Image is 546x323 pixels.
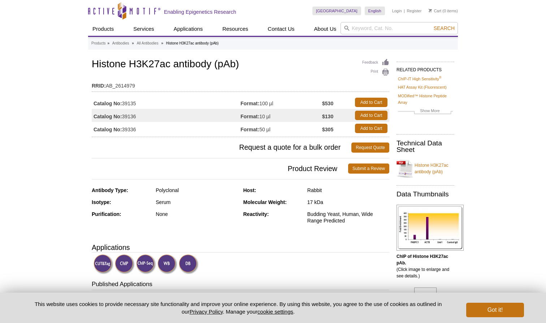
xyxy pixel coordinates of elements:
a: Submit a Review [348,163,389,174]
li: (0 items) [429,7,458,15]
a: Applications [169,22,207,36]
strong: Catalog No: [94,113,122,120]
strong: $530 [322,100,333,107]
strong: Molecular Weight: [243,199,287,205]
a: All Antibodies [137,40,159,47]
div: 17 kDa [307,199,389,205]
div: None [156,211,238,217]
a: Resources [218,22,253,36]
h1: Histone H3K27ac antibody (pAb) [92,59,389,71]
strong: Purification: [92,211,121,217]
input: Keyword, Cat. No. [341,22,458,34]
a: ChIP-IT High Sensitivity® [398,76,441,82]
a: About Us [310,22,341,36]
td: 50 µl [240,122,322,135]
strong: $305 [322,126,333,133]
button: Search [432,25,457,31]
a: Add to Cart [355,124,387,133]
b: ChIP of Histone H3K27ac pAb. [396,254,448,265]
strong: Reactivity: [243,211,269,217]
img: CUT&Tag Validated [94,254,113,274]
td: 39135 [92,96,240,109]
span: Search [434,25,455,31]
sup: ® [439,76,442,79]
strong: Isotype: [92,199,111,205]
a: Histone H3K27ac antibody (pAb) [396,158,454,179]
a: Feedback [362,59,389,67]
img: Dot Blot Validated [179,254,199,274]
strong: Format: [240,113,259,120]
td: 39336 [92,122,240,135]
td: 39136 [92,109,240,122]
a: Services [129,22,159,36]
a: MODified™ Histone Peptide Array [398,93,453,106]
strong: Format: [240,100,259,107]
div: Serum [156,199,238,205]
p: (Click image to enlarge and see details.) [396,253,454,279]
a: Add to Cart [355,98,387,107]
button: Got it! [466,303,524,317]
a: [GEOGRAPHIC_DATA] [312,7,361,15]
a: English [365,7,385,15]
li: Histone H3K27ac antibody (pAb) [166,41,219,45]
a: Request Quote [351,143,389,153]
strong: $130 [322,113,333,120]
div: Polyclonal [156,187,238,194]
li: » [107,41,109,45]
a: Products [91,40,105,47]
img: Histone H3K27ac antibody (pAb) tested by ChIP. [396,205,464,251]
strong: Catalog No: [94,126,122,133]
p: This website uses cookies to provide necessary site functionality and improve your online experie... [22,300,454,315]
img: Western Blot Validated [157,254,177,274]
h3: Published Applications [92,280,389,290]
a: Show More [398,107,453,116]
img: Your Cart [429,9,432,12]
img: ChIP-Seq Validated [136,254,156,274]
a: Add to Cart [355,111,387,120]
button: cookie settings [257,309,293,315]
span: Request a quote for a bulk order [92,143,351,153]
h2: Technical Data Sheet [396,140,454,153]
h2: Enabling Epigenetics Research [164,9,236,15]
span: Product Review [92,163,348,174]
a: Register [407,8,421,13]
td: 100 µl [240,96,322,109]
li: » [132,41,134,45]
a: Print [362,68,389,76]
div: Rabbit [307,187,389,194]
li: » [161,41,163,45]
a: Login [392,8,402,13]
h3: Applications [92,242,389,253]
a: Antibodies [112,40,129,47]
li: | [404,7,405,15]
h2: Data Thumbnails [396,191,454,197]
a: Products [88,22,118,36]
strong: RRID: [92,82,106,89]
img: ChIP Validated [115,254,135,274]
strong: Format: [240,126,259,133]
td: AB_2614979 [92,78,389,90]
a: Cart [429,8,441,13]
strong: Catalog No: [94,100,122,107]
td: 10 µl [240,109,322,122]
strong: Host: [243,187,256,193]
a: Contact Us [263,22,299,36]
h2: RELATED PRODUCTS [396,61,454,75]
a: Privacy Policy [190,309,223,315]
div: Budding Yeast, Human, Wide Range Predicted [307,211,389,224]
strong: Antibody Type: [92,187,128,193]
a: HAT Assay Kit (Fluorescent) [398,84,447,90]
